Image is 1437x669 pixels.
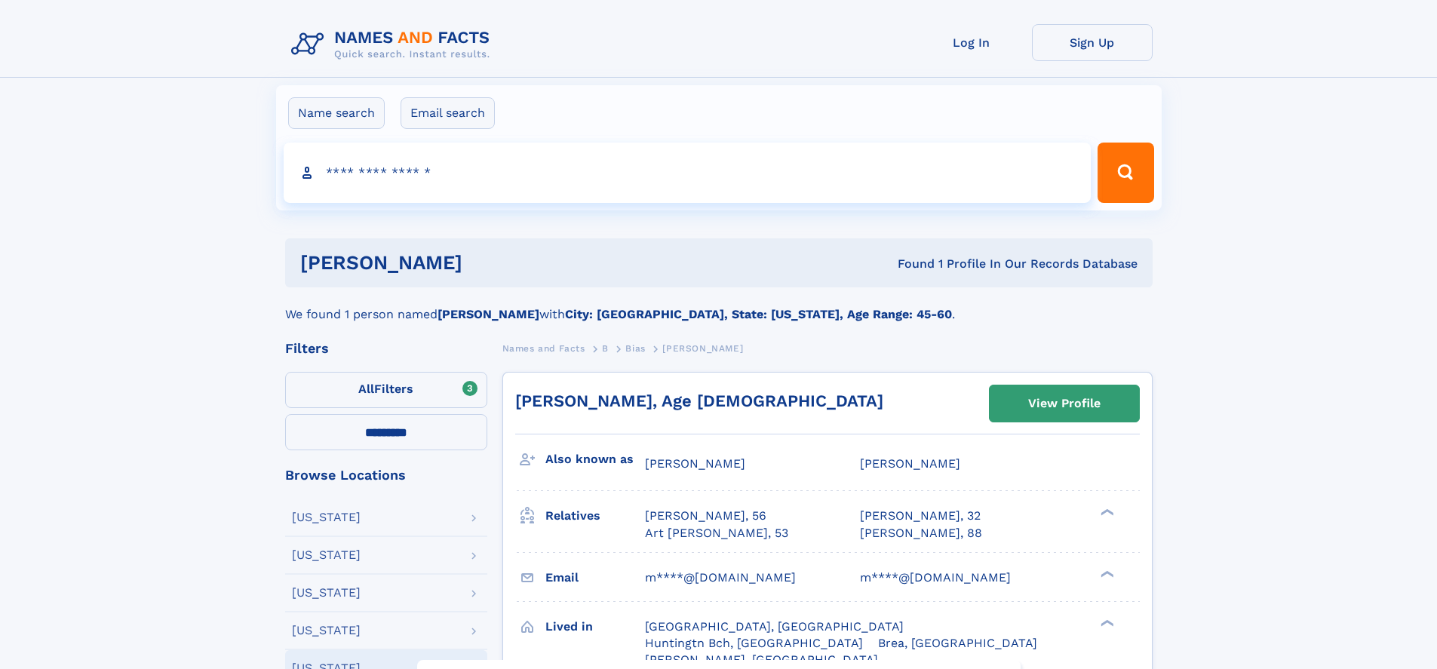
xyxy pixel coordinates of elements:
a: [PERSON_NAME], 88 [860,525,982,542]
span: [PERSON_NAME] [662,343,743,354]
h3: Relatives [545,503,645,529]
b: [PERSON_NAME] [438,307,539,321]
div: ❯ [1097,569,1115,578]
img: Logo Names and Facts [285,24,502,65]
a: Names and Facts [502,339,585,358]
span: Bias [625,343,645,354]
div: [US_STATE] [292,625,361,637]
span: All [358,382,374,396]
div: We found 1 person named with . [285,287,1153,324]
span: B [602,343,609,354]
h3: Also known as [545,447,645,472]
b: City: [GEOGRAPHIC_DATA], State: [US_STATE], Age Range: 45-60 [565,307,952,321]
div: [US_STATE] [292,549,361,561]
h3: Email [545,565,645,591]
div: ❯ [1097,618,1115,628]
a: [PERSON_NAME], 32 [860,508,981,524]
span: [PERSON_NAME] [860,456,960,471]
a: [PERSON_NAME], Age [DEMOGRAPHIC_DATA] [515,391,883,410]
div: [US_STATE] [292,587,361,599]
span: [PERSON_NAME] [645,456,745,471]
input: search input [284,143,1092,203]
a: Log In [911,24,1032,61]
label: Filters [285,372,487,408]
a: Sign Up [1032,24,1153,61]
h3: Lived in [545,614,645,640]
button: Search Button [1098,143,1153,203]
span: [PERSON_NAME], [GEOGRAPHIC_DATA] [645,652,878,667]
label: Email search [401,97,495,129]
a: B [602,339,609,358]
div: [US_STATE] [292,511,361,523]
a: View Profile [990,385,1139,422]
span: Huntingtn Bch, [GEOGRAPHIC_DATA] [645,636,863,650]
a: [PERSON_NAME], 56 [645,508,766,524]
label: Name search [288,97,385,129]
a: Bias [625,339,645,358]
div: ❯ [1097,508,1115,517]
span: Brea, [GEOGRAPHIC_DATA] [878,636,1037,650]
span: [GEOGRAPHIC_DATA], [GEOGRAPHIC_DATA] [645,619,904,634]
div: Found 1 Profile In Our Records Database [680,256,1138,272]
h1: [PERSON_NAME] [300,253,680,272]
div: View Profile [1028,386,1101,421]
div: Browse Locations [285,468,487,482]
div: Filters [285,342,487,355]
a: Art [PERSON_NAME], 53 [645,525,788,542]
